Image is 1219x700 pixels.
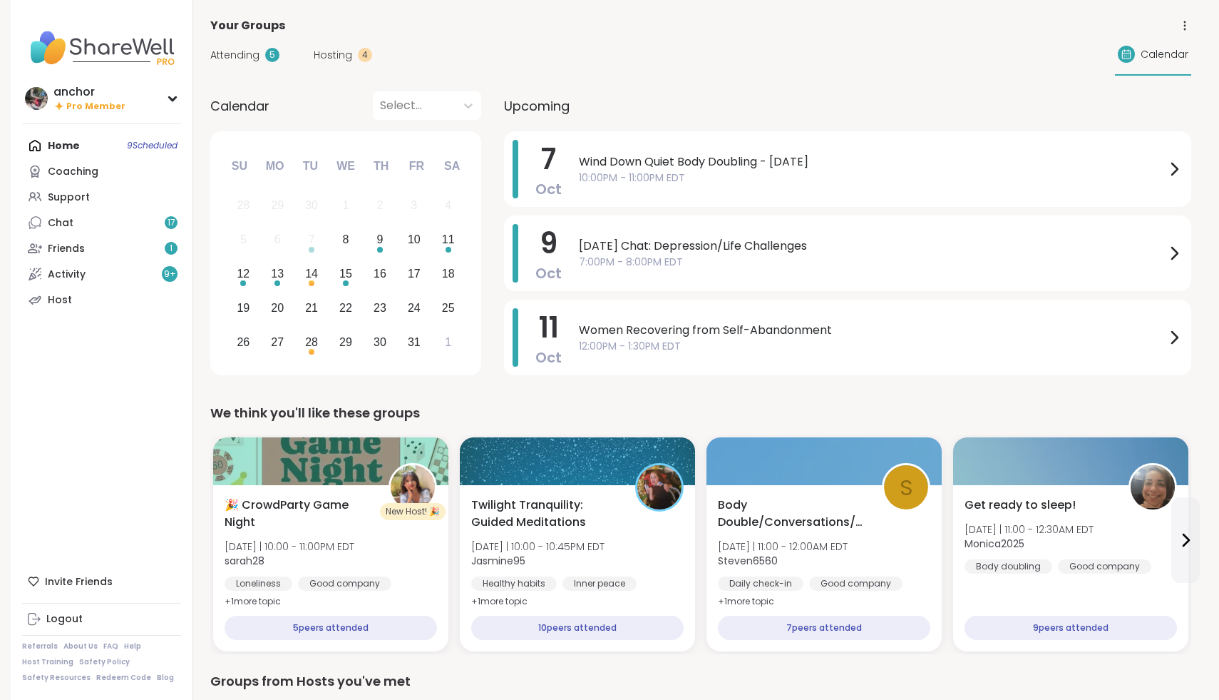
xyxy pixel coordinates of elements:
div: Tu [294,151,326,182]
div: 27 [271,333,284,352]
div: 26 [237,333,250,352]
div: Th [366,151,397,182]
div: Choose Wednesday, October 15th, 2025 [331,259,361,290]
a: Redeem Code [96,673,151,683]
span: 🎉 CrowdParty Game Night [225,497,373,531]
span: Calendar [210,96,269,116]
span: [DATE] | 11:00 - 12:00AM EDT [718,539,848,554]
span: 9 + [164,268,176,280]
a: Blog [157,673,174,683]
a: Host Training [22,657,73,667]
div: Not available Wednesday, October 1st, 2025 [331,191,361,221]
div: 4 [445,196,451,215]
span: Oct [535,263,562,283]
div: 16 [374,264,386,283]
div: Mo [259,151,290,182]
img: anchor [25,87,48,110]
span: [DATE] | 10:00 - 10:45PM EDT [471,539,605,554]
div: 9 [376,230,383,249]
a: Help [124,641,141,651]
div: 15 [339,264,352,283]
div: Choose Wednesday, October 8th, 2025 [331,225,361,255]
div: 2 [376,196,383,215]
div: 25 [442,298,455,318]
div: Not available Sunday, October 5th, 2025 [228,225,259,255]
div: Inner peace [562,577,637,591]
div: 30 [305,196,318,215]
span: [DATE] | 11:00 - 12:30AM EDT [965,522,1094,537]
div: Not available Saturday, October 4th, 2025 [433,191,463,221]
div: 17 [408,264,421,283]
div: Friends [48,242,85,256]
div: Not available Tuesday, October 7th, 2025 [297,225,327,255]
a: Support [22,184,181,210]
div: Choose Tuesday, October 21st, 2025 [297,293,327,323]
div: 6 [274,230,281,249]
span: 12:00PM - 1:30PM EDT [579,339,1166,354]
span: 10:00PM - 11:00PM EDT [579,171,1166,186]
a: Safety Resources [22,673,91,683]
div: Choose Thursday, October 23rd, 2025 [365,293,396,323]
div: 29 [271,196,284,215]
span: Twilight Tranquility: Guided Meditations [471,497,619,531]
a: Host [22,287,181,313]
div: Daily check-in [718,577,803,591]
div: Choose Wednesday, October 29th, 2025 [331,327,361,357]
div: 14 [305,264,318,283]
span: Oct [535,348,562,367]
span: Oct [535,179,562,199]
div: New Host! 🎉 [380,503,446,520]
div: 23 [374,298,386,318]
div: Choose Thursday, October 16th, 2025 [365,259,396,290]
div: Healthy habits [471,577,557,591]
span: 7:00PM - 8:00PM EDT [579,255,1166,270]
div: Not available Friday, October 3rd, 2025 [398,191,429,221]
div: 24 [408,298,421,318]
div: Not available Thursday, October 2nd, 2025 [365,191,396,221]
div: 18 [442,264,455,283]
div: Choose Friday, October 31st, 2025 [398,327,429,357]
div: Chat [48,216,73,230]
b: Monica2025 [965,537,1024,551]
span: Calendar [1141,47,1188,62]
div: Su [224,151,255,182]
div: 5 [265,48,279,62]
div: Activity [48,268,86,282]
span: [DATE] Chat: Depression/Life Challenges [579,238,1166,255]
div: Choose Monday, October 27th, 2025 [262,327,293,357]
div: Not available Monday, September 29th, 2025 [262,191,293,221]
a: Safety Policy [79,657,130,667]
a: Logout [22,607,181,632]
img: ShareWell Nav Logo [22,23,181,73]
div: 4 [358,48,372,62]
div: 30 [374,333,386,352]
div: Choose Friday, October 24th, 2025 [398,293,429,323]
div: Choose Friday, October 10th, 2025 [398,225,429,255]
span: Hosting [314,48,352,63]
div: Sa [436,151,468,182]
div: anchor [53,84,125,100]
span: Body Double/Conversations/Chill [718,497,866,531]
span: 9 [540,223,557,263]
div: 29 [339,333,352,352]
div: 31 [408,333,421,352]
a: Friends1 [22,235,181,261]
span: [DATE] | 10:00 - 11:00PM EDT [225,539,354,554]
a: Chat17 [22,210,181,235]
div: month 2025-10 [226,188,465,359]
div: Coaching [48,165,98,179]
span: 7 [541,139,556,179]
div: Choose Monday, October 20th, 2025 [262,293,293,323]
span: Get ready to sleep! [965,497,1076,514]
a: Activity9+ [22,261,181,287]
div: 12 [237,264,250,283]
div: Choose Saturday, October 25th, 2025 [433,293,463,323]
div: 7 peers attended [718,616,930,640]
img: Monica2025 [1131,465,1175,509]
div: We think you'll like these groups [210,403,1191,423]
a: Coaching [22,158,181,184]
span: S [900,471,913,504]
div: Choose Sunday, October 19th, 2025 [228,293,259,323]
div: Choose Tuesday, October 14th, 2025 [297,259,327,290]
div: Choose Sunday, October 12th, 2025 [228,259,259,290]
